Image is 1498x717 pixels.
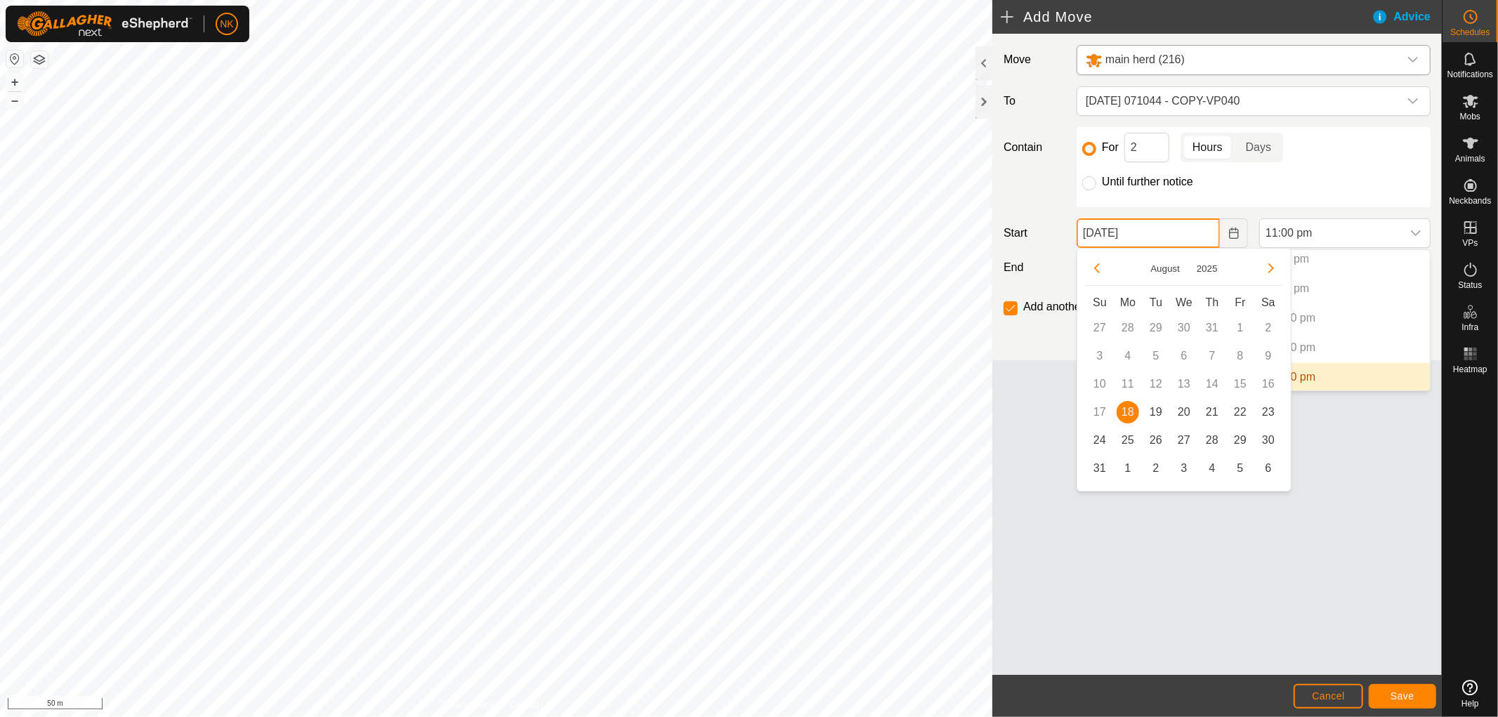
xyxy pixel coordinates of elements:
[1086,314,1114,342] td: 27
[1145,429,1167,452] span: 26
[998,139,1071,156] label: Contain
[1198,342,1226,370] td: 7
[1235,296,1246,308] span: Fr
[1117,429,1139,452] span: 25
[1089,457,1111,480] span: 31
[1145,457,1167,480] span: 2
[1260,257,1282,279] button: Next Month
[1257,401,1280,423] span: 23
[1453,365,1487,374] span: Heatmap
[1114,398,1142,426] td: 18
[1226,370,1254,398] td: 15
[1198,314,1226,342] td: 31
[1201,429,1223,452] span: 28
[1312,690,1345,702] span: Cancel
[1254,454,1282,482] td: 6
[1462,239,1478,247] span: VPs
[998,225,1071,242] label: Start
[1023,301,1169,313] label: Add another scheduled move
[6,51,23,67] button: Reset Map
[1399,46,1427,74] div: dropdown trigger
[1260,219,1402,247] span: 11:00 pm
[1226,398,1254,426] td: 22
[1142,370,1170,398] td: 12
[1142,398,1170,426] td: 19
[1173,429,1195,452] span: 27
[1114,370,1142,398] td: 11
[1260,363,1430,391] li: 11:00 pm
[1402,219,1430,247] div: dropdown trigger
[1254,398,1282,426] td: 23
[1254,426,1282,454] td: 30
[1254,342,1282,370] td: 9
[1170,314,1198,342] td: 30
[1198,398,1226,426] td: 21
[1254,314,1282,342] td: 2
[1226,314,1254,342] td: 1
[1369,684,1436,709] button: Save
[1093,296,1108,308] span: Su
[1086,454,1114,482] td: 31
[1257,457,1280,480] span: 6
[1170,454,1198,482] td: 3
[1089,429,1111,452] span: 24
[17,11,192,37] img: Gallagher Logo
[1226,342,1254,370] td: 8
[1229,429,1251,452] span: 29
[1372,8,1442,25] div: Advice
[1461,323,1478,331] span: Infra
[1262,296,1276,308] span: Sa
[1176,296,1193,308] span: We
[1173,457,1195,480] span: 3
[1198,426,1226,454] td: 28
[1173,401,1195,423] span: 20
[1145,401,1167,423] span: 19
[1080,46,1399,74] span: main herd
[1447,70,1493,79] span: Notifications
[1150,296,1162,308] span: Tu
[998,45,1071,75] label: Move
[220,17,233,32] span: NK
[1117,457,1139,480] span: 1
[1198,370,1226,398] td: 14
[1201,457,1223,480] span: 4
[1193,139,1223,156] span: Hours
[1257,429,1280,452] span: 30
[1460,112,1480,121] span: Mobs
[1086,426,1114,454] td: 24
[441,699,494,711] a: Privacy Policy
[1170,398,1198,426] td: 20
[1142,314,1170,342] td: 29
[998,259,1071,276] label: End
[1391,690,1414,702] span: Save
[1268,369,1315,386] span: 11:00 pm
[1142,342,1170,370] td: 5
[1455,154,1485,163] span: Animals
[1142,454,1170,482] td: 2
[6,74,23,91] button: +
[1117,401,1139,423] span: 18
[1105,53,1185,65] span: main herd (216)
[1170,342,1198,370] td: 6
[1114,426,1142,454] td: 25
[1114,314,1142,342] td: 28
[1443,674,1498,713] a: Help
[1206,296,1219,308] span: Th
[1142,426,1170,454] td: 26
[1294,684,1363,709] button: Cancel
[1114,454,1142,482] td: 1
[1201,401,1223,423] span: 21
[1114,342,1142,370] td: 4
[1458,281,1482,289] span: Status
[1229,457,1251,480] span: 5
[1120,296,1136,308] span: Mo
[1461,699,1479,708] span: Help
[1220,218,1248,248] button: Choose Date
[1102,176,1193,188] label: Until further notice
[1170,426,1198,454] td: 27
[1449,197,1491,205] span: Neckbands
[1102,142,1119,153] label: For
[1191,261,1223,277] button: Choose Year
[1170,370,1198,398] td: 13
[1086,398,1114,426] td: 17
